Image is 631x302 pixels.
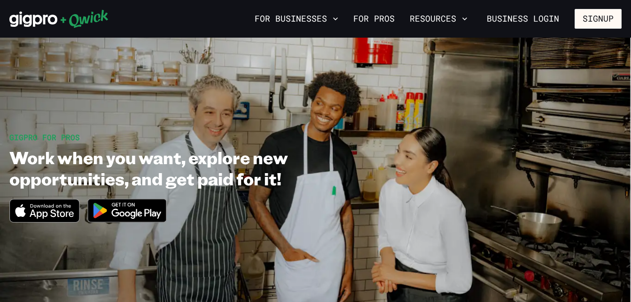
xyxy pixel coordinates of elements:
a: Download on the App Store [9,215,80,224]
button: Resources [406,11,471,27]
img: Get it on Google Play [82,193,173,228]
h1: Work when you want, explore new opportunities, and get paid for it! [9,147,377,189]
span: GIGPRO FOR PROS [9,132,80,142]
a: Business Login [479,9,567,29]
a: For Pros [350,11,398,27]
button: Signup [575,9,622,29]
button: For Businesses [251,11,342,27]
